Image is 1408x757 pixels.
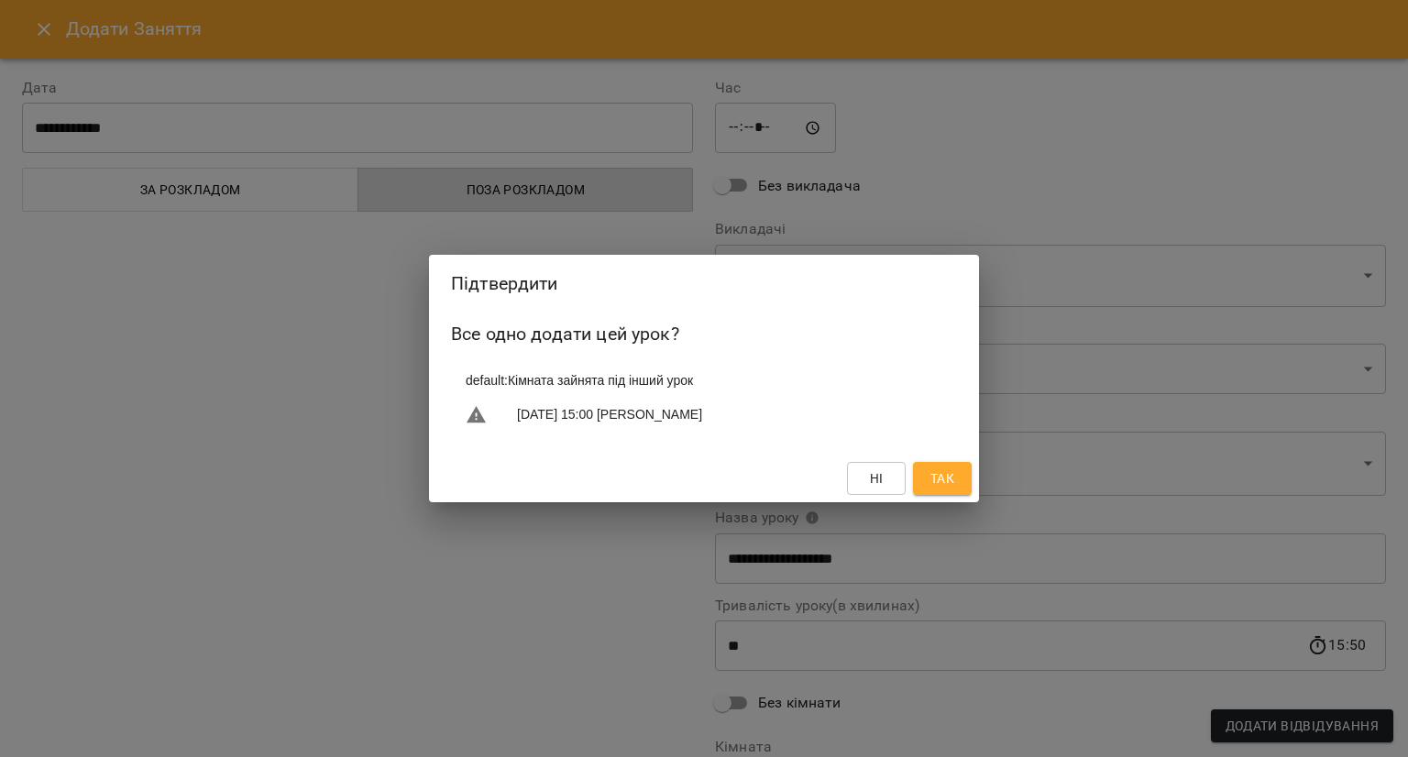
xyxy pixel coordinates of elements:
[930,467,954,489] span: Так
[847,462,906,495] button: Ні
[451,320,957,348] h6: Все одно додати цей урок?
[451,364,957,397] li: default : Кімната зайнята під інший урок
[451,397,957,433] li: [DATE] 15:00 [PERSON_NAME]
[913,462,972,495] button: Так
[870,467,884,489] span: Ні
[451,269,957,298] h2: Підтвердити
